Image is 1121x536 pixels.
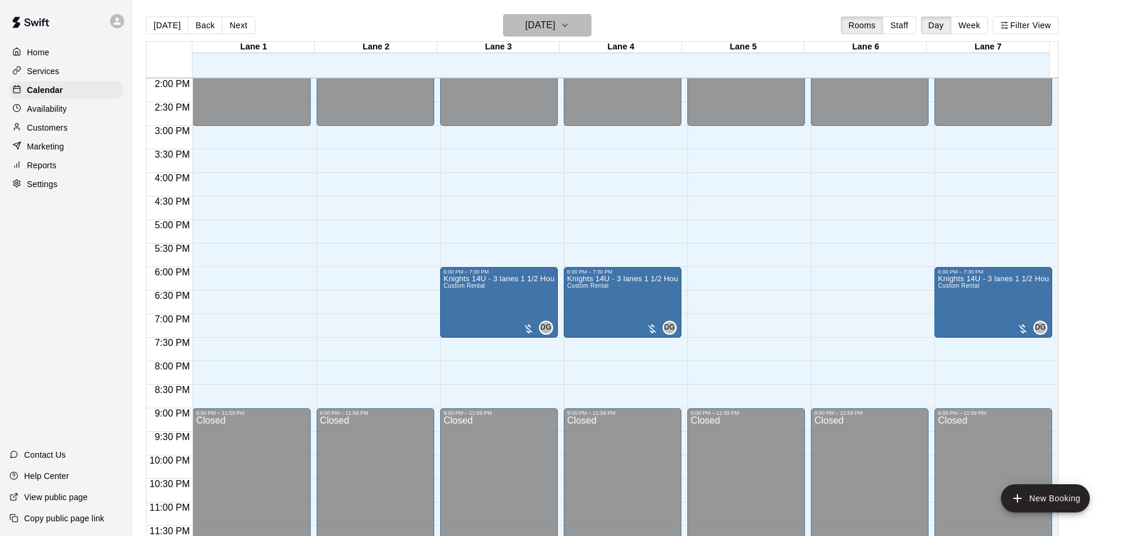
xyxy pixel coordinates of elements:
span: 7:30 PM [152,338,193,348]
span: 5:00 PM [152,220,193,230]
span: 8:30 PM [152,385,193,395]
span: 3:30 PM [152,149,193,159]
span: 5:30 PM [152,244,193,254]
button: Next [222,16,255,34]
span: 7:00 PM [152,314,193,324]
span: DG [664,322,675,334]
span: 10:00 PM [147,455,192,465]
button: Back [188,16,222,34]
p: Reports [27,159,56,171]
span: Custom Rental [567,282,608,289]
span: Daniel Gonzalez [1038,321,1047,335]
div: 9:00 PM – 11:59 PM [320,410,431,416]
a: Availability [9,100,123,118]
div: Lane 1 [192,42,315,53]
div: Lane 3 [437,42,560,53]
div: 9:00 PM – 11:59 PM [691,410,801,416]
p: Calendar [27,84,63,96]
button: Rooms [841,16,883,34]
h6: [DATE] [525,17,555,34]
a: Settings [9,175,123,193]
p: Copy public page link [24,512,104,524]
span: 2:00 PM [152,79,193,89]
div: 9:00 PM – 11:59 PM [567,410,678,416]
button: [DATE] [146,16,188,34]
button: Day [921,16,952,34]
button: [DATE] [503,14,591,36]
button: Filter View [993,16,1059,34]
p: View public page [24,491,88,503]
div: 9:00 PM – 11:59 PM [938,410,1049,416]
p: Availability [27,103,67,115]
p: Home [27,46,49,58]
span: DG [1035,322,1046,334]
div: 6:00 PM – 7:30 PM: Knights 14U - 3 lanes 1 1/2 Hour [934,267,1052,338]
div: Lane 6 [804,42,927,53]
p: Services [27,65,59,77]
div: 6:00 PM – 7:30 PM: Knights 14U - 3 lanes 1 1/2 Hour [440,267,558,338]
span: 11:30 PM [147,526,192,536]
a: Reports [9,157,123,174]
button: Staff [883,16,916,34]
div: Daniel Gonzalez [539,321,553,335]
span: DG [540,322,551,334]
p: Settings [27,178,58,190]
a: Customers [9,119,123,137]
span: 9:00 PM [152,408,193,418]
p: Contact Us [24,449,66,461]
a: Marketing [9,138,123,155]
button: add [1001,484,1090,512]
span: Daniel Gonzalez [544,321,553,335]
a: Home [9,44,123,61]
p: Help Center [24,470,69,482]
span: 6:30 PM [152,291,193,301]
span: 2:30 PM [152,102,193,112]
span: Custom Rental [938,282,979,289]
div: Lane 7 [927,42,1049,53]
div: 6:00 PM – 7:30 PM [567,269,678,275]
span: 9:30 PM [152,432,193,442]
span: 10:30 PM [147,479,192,489]
div: 9:00 PM – 11:59 PM [444,410,554,416]
div: 9:00 PM – 11:59 PM [196,410,307,416]
span: 4:00 PM [152,173,193,183]
a: Services [9,62,123,80]
div: Lane 2 [315,42,437,53]
span: Daniel Gonzalez [667,321,677,335]
button: Week [951,16,988,34]
span: 11:00 PM [147,502,192,512]
span: 8:00 PM [152,361,193,371]
div: 6:00 PM – 7:30 PM [938,269,1049,275]
div: Daniel Gonzalez [663,321,677,335]
span: 6:00 PM [152,267,193,277]
div: Daniel Gonzalez [1033,321,1047,335]
div: Lane 5 [682,42,804,53]
p: Marketing [27,141,64,152]
span: 3:00 PM [152,126,193,136]
span: Custom Rental [444,282,485,289]
span: 4:30 PM [152,197,193,207]
a: Calendar [9,81,123,99]
div: Lane 4 [560,42,682,53]
div: 6:00 PM – 7:30 PM: Knights 14U - 3 lanes 1 1/2 Hour [564,267,681,338]
div: 6:00 PM – 7:30 PM [444,269,554,275]
div: 9:00 PM – 11:59 PM [814,410,925,416]
p: Customers [27,122,68,134]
